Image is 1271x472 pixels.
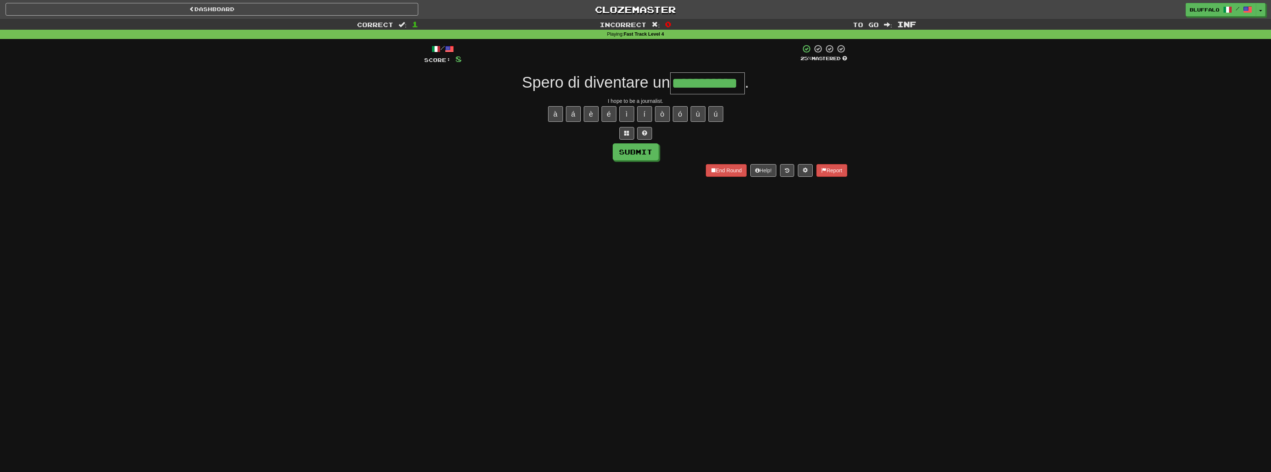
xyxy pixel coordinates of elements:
button: Report [816,164,847,177]
button: Single letter hint - you only get 1 per sentence and score half the points! alt+h [637,127,652,140]
a: Clozemaster [429,3,842,16]
button: è [584,106,599,122]
button: ú [708,106,723,122]
button: é [602,106,616,122]
span: Incorrect [600,21,646,28]
span: 0 [665,20,671,29]
button: à [548,106,563,122]
span: : [652,22,660,28]
button: ò [655,106,670,122]
button: ó [673,106,688,122]
span: Inf [897,20,916,29]
button: ù [691,106,705,122]
span: : [399,22,407,28]
a: bluffalo / [1186,3,1256,16]
span: / [1236,6,1239,11]
button: Submit [613,143,659,160]
button: Switch sentence to multiple choice alt+p [619,127,634,140]
span: Correct [357,21,393,28]
button: Round history (alt+y) [780,164,794,177]
span: : [884,22,892,28]
strong: Fast Track Level 4 [624,32,664,37]
span: 25 % [800,55,812,61]
span: 1 [412,20,418,29]
span: bluffalo [1190,6,1219,13]
span: 8 [455,54,462,64]
span: . [745,74,749,91]
button: End Round [706,164,747,177]
span: Spero di diventare un [522,74,670,91]
button: á [566,106,581,122]
span: To go [853,21,879,28]
div: / [424,44,462,53]
button: ì [619,106,634,122]
button: Help! [750,164,777,177]
a: Dashboard [6,3,418,16]
div: Mastered [800,55,847,62]
button: í [637,106,652,122]
div: I hope to be a journalist. [424,97,847,105]
span: Score: [424,57,451,63]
